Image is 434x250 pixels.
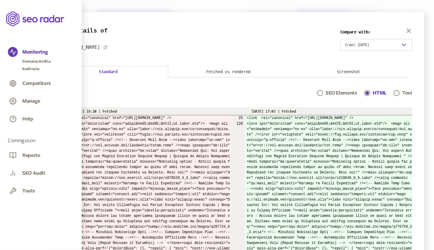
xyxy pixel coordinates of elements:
[22,49,48,55] button: Monitoring
[22,80,51,87] button: Competitors
[22,116,33,122] button: Help
[66,109,239,114] p: [DATE] 18:20 | Fetched
[8,137,74,144] span: Coming soon:
[245,115,412,121] td: <link rel="canonical" href="[URL][DOMAIN_NAME]" />
[168,66,289,77] button: Fetched vs rendered
[48,66,168,77] button: Standard
[22,98,40,105] button: Manage
[340,39,412,51] button: Crawl [DATE]
[239,109,412,114] p: [DATE] 17:03 | Fetched
[340,30,412,34] span: Compare with:
[22,66,51,72] a: Redirects
[289,66,409,77] button: Screenshot
[402,89,412,97] p: Text
[63,115,230,121] td: <link rel="canonical" href="[URL][DOMAIN_NAME]" />
[325,89,357,97] p: SEO Elements
[8,78,74,90] a: Competitors
[230,115,245,121] td: 25
[22,58,51,64] a: Domains & URLs
[345,42,369,47] span: Crawl [DATE]
[373,89,387,97] p: HTML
